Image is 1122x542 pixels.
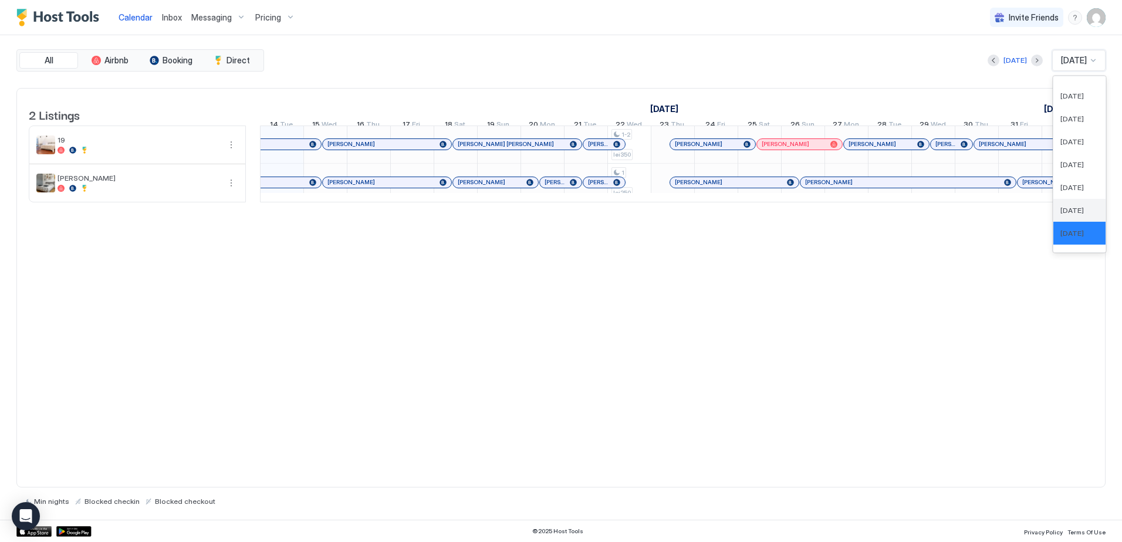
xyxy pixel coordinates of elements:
span: Tue [888,120,901,132]
span: [DATE] [1060,92,1084,100]
span: [DATE] [1060,252,1084,260]
span: Blocked checkin [85,497,140,506]
span: [DATE] [1060,160,1084,169]
a: October 24, 2025 [702,117,728,134]
span: Messaging [191,12,232,23]
span: [DATE] [1061,55,1087,66]
span: [PERSON_NAME] [1022,178,1070,186]
a: October 21, 2025 [571,117,599,134]
a: October 25, 2025 [745,117,773,134]
span: Fri [717,120,725,132]
a: October 27, 2025 [830,117,862,134]
span: 21 [574,120,582,132]
span: lei250 [613,189,631,197]
a: October 28, 2025 [874,117,904,134]
span: 16 [357,120,364,132]
button: All [19,52,78,69]
span: 27 [833,120,842,132]
a: October 18, 2025 [442,117,468,134]
a: October 15, 2025 [309,117,340,134]
span: Thu [671,120,684,132]
span: Tue [280,120,293,132]
a: App Store [16,526,52,537]
a: Host Tools Logo [16,9,104,26]
span: Fri [412,120,420,132]
span: 24 [705,120,715,132]
span: Wed [627,120,642,132]
a: October 29, 2025 [917,117,949,134]
span: [PERSON_NAME] [PERSON_NAME] [458,140,554,148]
span: 15 [312,120,320,132]
span: [PERSON_NAME] [588,178,609,186]
span: Mon [540,120,555,132]
span: Pricing [255,12,281,23]
span: 2 Listings [29,106,80,123]
span: 31 [1011,120,1018,132]
span: 30 [964,120,973,132]
span: 14 [270,120,278,132]
div: menu [224,176,238,190]
span: 23 [660,120,669,132]
span: [PERSON_NAME] [805,178,853,186]
span: Fri [1020,120,1028,132]
span: Sun [496,120,509,132]
button: Previous month [988,55,999,66]
span: Booking [163,55,192,66]
span: Wed [931,120,946,132]
a: October 19, 2025 [484,117,512,134]
span: 28 [877,120,887,132]
span: 26 [790,120,800,132]
span: Invite Friends [1009,12,1059,23]
span: [PERSON_NAME] [327,140,375,148]
a: October 16, 2025 [354,117,383,134]
span: [PERSON_NAME] [979,140,1026,148]
a: October 14, 2025 [267,117,296,134]
div: User profile [1087,8,1106,27]
span: Sat [454,120,465,132]
span: [PERSON_NAME] [935,140,956,148]
span: Direct [227,55,250,66]
a: November 1, 2025 [1041,100,1075,117]
button: More options [224,176,238,190]
button: [DATE] [1002,53,1029,67]
a: Google Play Store [56,526,92,537]
a: October 17, 2025 [400,117,423,134]
a: Terms Of Use [1067,525,1106,537]
a: October 30, 2025 [961,117,991,134]
span: [PERSON_NAME] [675,178,722,186]
a: October 1, 2025 [647,100,681,117]
span: [PERSON_NAME] [675,140,722,148]
span: [PERSON_NAME] [762,140,809,148]
span: Blocked checkout [155,497,215,506]
span: 1-2 [621,131,630,138]
a: October 26, 2025 [788,117,817,134]
span: [PERSON_NAME] [545,178,565,186]
span: [DATE] [1060,183,1084,192]
div: listing image [36,174,55,192]
span: All [45,55,53,66]
a: October 23, 2025 [657,117,687,134]
span: Sun [802,120,815,132]
span: Wed [322,120,337,132]
span: [PERSON_NAME] [58,174,219,182]
div: Open Intercom Messenger [12,502,40,530]
span: 29 [920,120,929,132]
button: More options [224,138,238,152]
span: Tue [583,120,596,132]
a: Privacy Policy [1024,525,1063,537]
span: Sat [759,120,770,132]
a: Inbox [162,11,182,23]
button: Booking [141,52,200,69]
span: Mon [844,120,859,132]
span: [DATE] [1060,229,1084,238]
span: 1 [621,169,624,177]
div: [DATE] [1003,55,1027,66]
a: October 31, 2025 [1008,117,1031,134]
span: 18 [445,120,452,132]
span: [PERSON_NAME] [849,140,896,148]
span: 17 [403,120,410,132]
span: [DATE] [1060,114,1084,123]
